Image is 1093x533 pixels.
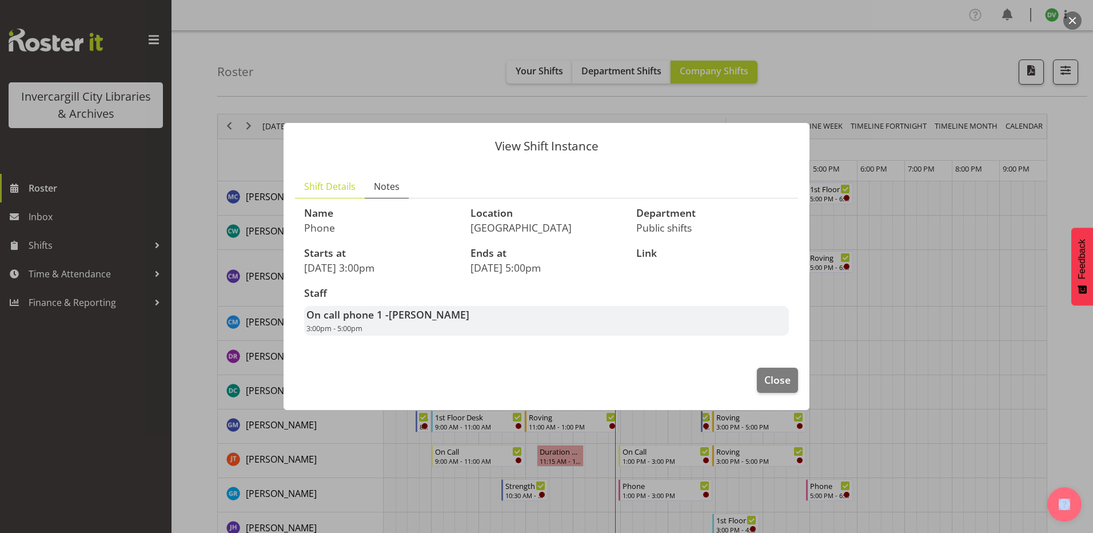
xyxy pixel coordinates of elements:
[389,308,469,321] span: [PERSON_NAME]
[1071,228,1093,305] button: Feedback - Show survey
[636,208,789,219] h3: Department
[764,372,791,387] span: Close
[636,248,789,259] h3: Link
[1059,499,1070,510] img: help-xxl-2.png
[757,368,798,393] button: Close
[636,221,789,234] p: Public shifts
[374,180,400,193] span: Notes
[1077,239,1087,279] span: Feedback
[304,208,457,219] h3: Name
[304,221,457,234] p: Phone
[306,323,362,333] span: 3:00pm - 5:00pm
[304,180,356,193] span: Shift Details
[304,261,457,274] p: [DATE] 3:00pm
[295,140,798,152] p: View Shift Instance
[470,261,623,274] p: [DATE] 5:00pm
[304,288,789,299] h3: Staff
[306,308,469,321] strong: On call phone 1 -
[470,221,623,234] p: [GEOGRAPHIC_DATA]
[304,248,457,259] h3: Starts at
[470,208,623,219] h3: Location
[470,248,623,259] h3: Ends at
